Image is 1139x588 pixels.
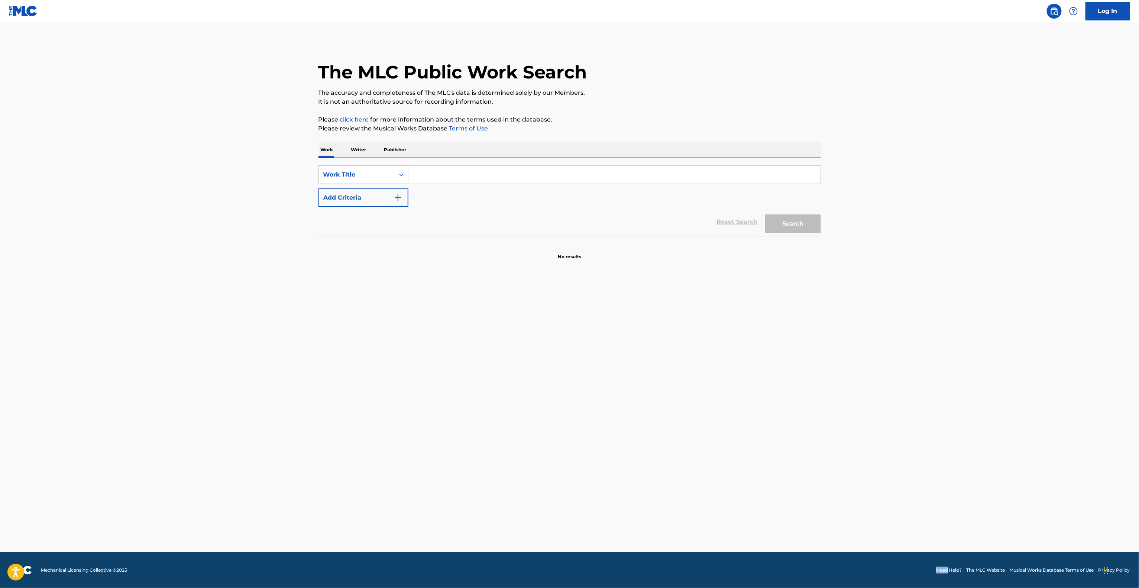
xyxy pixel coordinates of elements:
p: Writer [349,142,369,158]
a: Public Search [1047,4,1062,19]
img: search [1050,7,1059,16]
a: Privacy Policy [1098,567,1130,574]
h1: The MLC Public Work Search [318,61,587,83]
iframe: Chat Widget [1102,552,1139,588]
a: Musical Works Database Terms of Use [1010,567,1094,574]
a: Terms of Use [448,125,488,132]
p: Please review the Musical Works Database [318,124,821,133]
img: MLC Logo [9,6,38,16]
div: Work Title [323,170,390,179]
p: It is not an authoritative source for recording information. [318,97,821,106]
p: No results [558,245,581,260]
p: Please for more information about the terms used in the database. [318,115,821,124]
a: click here [340,116,369,123]
p: The accuracy and completeness of The MLC's data is determined solely by our Members. [318,88,821,97]
button: Add Criteria [318,188,408,207]
img: logo [9,566,32,575]
form: Search Form [318,165,821,237]
p: Publisher [382,142,409,158]
div: Help [1066,4,1081,19]
a: Log In [1085,2,1130,20]
a: Need Help? [936,567,962,574]
img: help [1069,7,1078,16]
a: The MLC Website [967,567,1005,574]
div: Drag [1104,560,1109,582]
p: Work [318,142,336,158]
span: Mechanical Licensing Collective © 2025 [41,567,127,574]
img: 9d2ae6d4665cec9f34b9.svg [394,193,402,202]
